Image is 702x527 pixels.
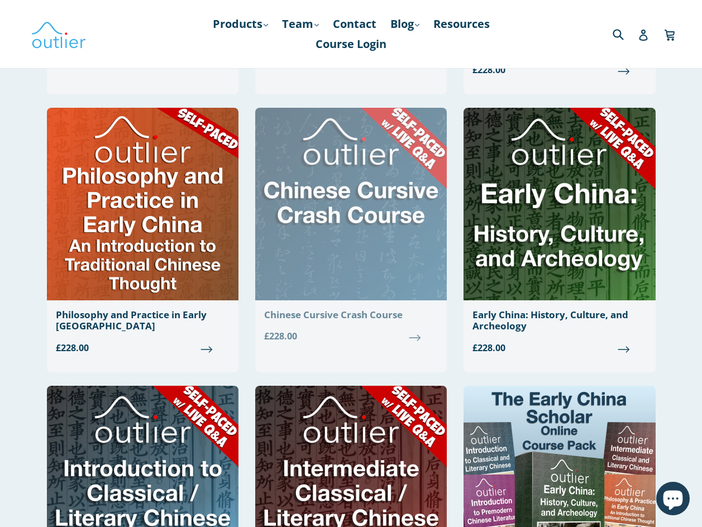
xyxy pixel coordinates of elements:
[56,309,230,332] div: Philosophy and Practice in Early [GEOGRAPHIC_DATA]
[207,14,274,34] a: Products
[310,34,392,54] a: Course Login
[255,108,447,352] a: Chinese Cursive Crash Course £228.00
[264,329,438,343] span: £228.00
[56,341,230,354] span: £228.00
[653,482,693,518] inbox-online-store-chat: Shopify online store chat
[327,14,382,34] a: Contact
[610,22,641,45] input: Search
[264,309,438,320] div: Chinese Cursive Crash Course
[47,108,238,363] a: Philosophy and Practice in Early [GEOGRAPHIC_DATA] £228.00
[255,108,447,300] img: Chinese Cursive Crash Course
[276,14,324,34] a: Team
[464,108,655,363] a: Early China: History, Culture, and Archeology £228.00
[385,14,425,34] a: Blog
[464,108,655,300] img: Early China: History, Culture, and Archeology
[472,341,646,354] span: £228.00
[47,108,238,300] img: Philosophy and Practice in Early China
[428,14,495,34] a: Resources
[472,309,646,332] div: Early China: History, Culture, and Archeology
[31,18,87,50] img: Outlier Linguistics
[472,63,646,76] span: £228.00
